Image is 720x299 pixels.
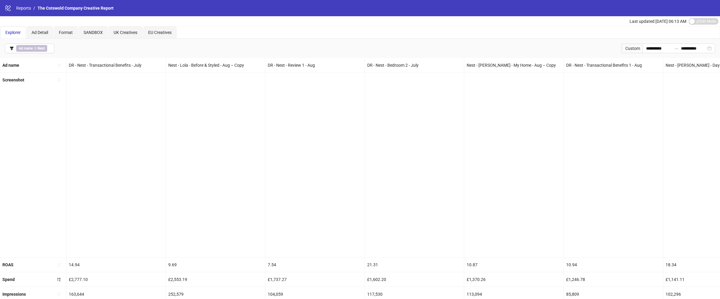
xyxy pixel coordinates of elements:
[38,46,45,50] b: Nest
[2,262,14,267] b: ROAS
[16,45,47,52] span: ∋
[166,58,265,72] div: Nest - Lola - Before & Styled - Aug – Copy
[564,58,663,72] div: DR - Nest - Transactional Benefits 1 - Aug
[84,30,103,35] span: SANDBOX
[33,5,35,11] li: /
[2,63,19,68] b: Ad name
[365,58,464,72] div: DR - Nest - Bedroom 2 - July
[166,258,265,272] div: 9.69
[464,58,563,72] div: Nest - [PERSON_NAME] - My Home - Aug – Copy
[265,58,365,72] div: DR - Nest - Review 1 - Aug
[57,263,61,267] span: sort-ascending
[114,30,137,35] span: UK Creatives
[564,272,663,287] div: £1,246.78
[265,272,365,287] div: £1,737.27
[57,292,61,296] span: sort-ascending
[10,46,14,50] span: filter
[66,272,166,287] div: £2,777.10
[265,258,365,272] div: 7.54
[166,272,265,287] div: £2,553.19
[365,272,464,287] div: £1,602.20
[38,6,114,11] span: The Cotswold Company Creative Report
[464,258,563,272] div: 10.87
[365,258,464,272] div: 21.31
[2,78,24,82] b: Screenshot
[5,44,54,53] button: Ad name ∋ Nest
[464,272,563,287] div: £1,370.26
[564,258,663,272] div: 10.94
[674,46,679,51] span: swap-right
[57,78,61,82] span: sort-ascending
[66,58,166,72] div: DR - Nest - Transactional Benefits - July
[19,46,33,50] b: Ad name
[148,30,172,35] span: EU Creatives
[621,44,642,53] div: Custom
[674,46,679,51] span: to
[59,30,73,35] span: Format
[630,19,686,24] span: Last updated [DATE] 06:13 AM
[2,277,15,282] b: Spend
[66,258,166,272] div: 14.94
[32,30,48,35] span: Ad Detail
[15,5,32,11] a: Reports
[2,292,26,297] b: Impressions
[57,277,61,282] span: sort-descending
[57,63,61,67] span: sort-ascending
[5,30,21,35] span: Explorer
